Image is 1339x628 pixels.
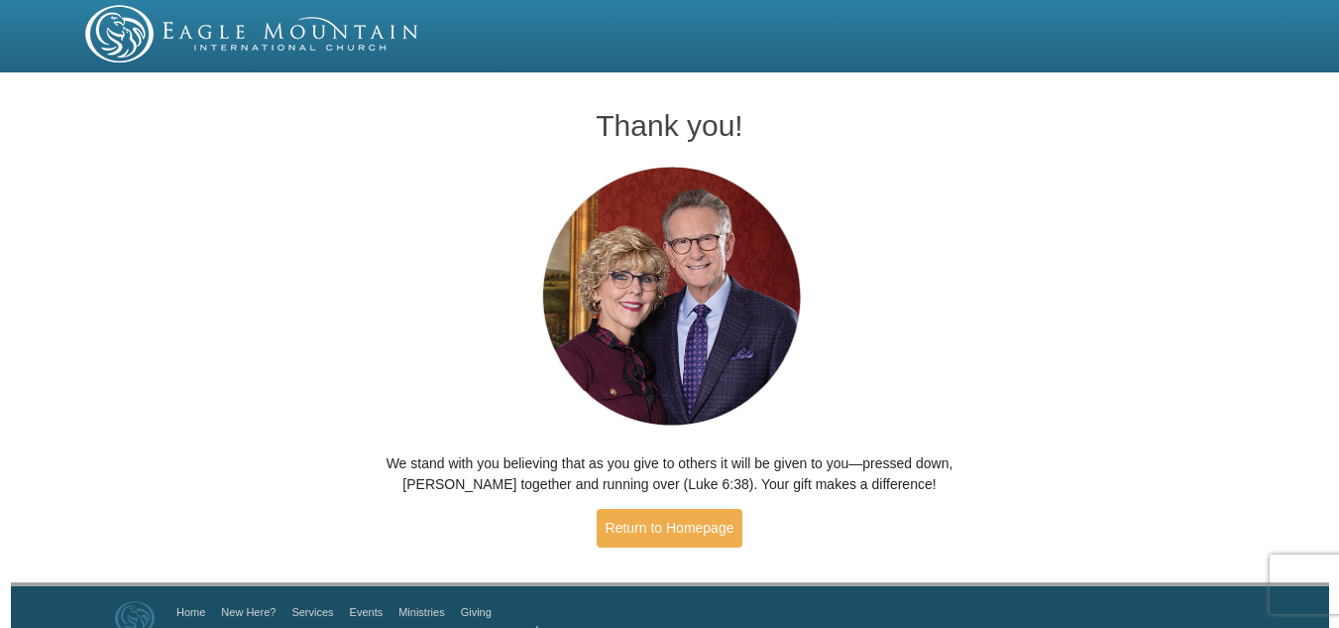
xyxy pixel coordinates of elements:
[85,5,420,63] img: EMIC
[176,606,205,618] a: Home
[461,606,492,618] a: Giving
[523,161,816,434] img: Pastors George and Terri Pearsons
[345,109,994,142] h1: Thank you!
[350,606,384,618] a: Events
[345,453,994,495] p: We stand with you believing that as you give to others it will be given to you—pressed down, [PER...
[398,606,444,618] a: Ministries
[597,509,743,548] a: Return to Homepage
[221,606,276,618] a: New Here?
[291,606,333,618] a: Services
